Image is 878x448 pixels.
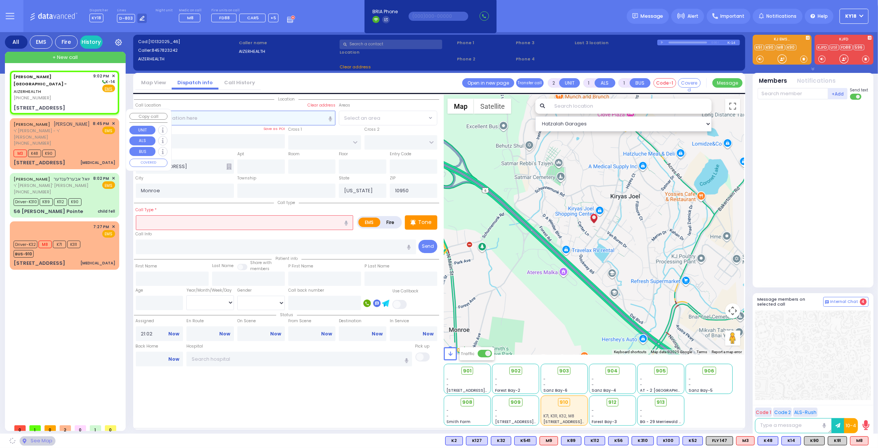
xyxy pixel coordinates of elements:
[102,181,115,189] span: EMS
[704,367,714,375] span: 906
[14,150,27,157] span: M3
[447,408,449,413] span: -
[575,40,657,46] label: Last 3 location
[187,15,194,21] span: M8
[212,263,234,269] label: Last Name
[45,425,56,431] span: 0
[640,413,643,419] span: -
[584,436,605,445] div: K112
[632,436,654,445] div: K310
[136,111,336,125] input: Search location here
[129,159,168,167] button: COVERED
[219,15,230,21] span: FD88
[758,297,823,307] h5: Message members on selected call
[80,36,103,49] a: History
[80,160,115,165] div: [MEDICAL_DATA]
[495,376,497,382] span: -
[736,436,755,445] div: ALS
[495,413,497,419] span: -
[766,13,797,20] span: Notifications
[720,13,744,20] span: Important
[595,78,615,88] button: ALS
[608,399,617,406] span: 912
[815,37,873,43] label: KJFD
[390,175,395,181] label: ZIP
[237,318,285,324] label: On Scene
[239,48,337,55] label: AIZERHEALTH
[93,121,109,127] span: 8:45 PM
[263,126,285,131] label: Save as POI
[423,331,434,337] a: Now
[828,436,847,445] div: K91
[112,224,115,230] span: ✕
[786,45,797,50] a: K90
[14,260,65,267] div: [STREET_ADDRESS]
[656,367,666,375] span: 905
[14,128,91,140] span: ר' [PERSON_NAME] - ר' [PERSON_NAME]
[829,45,839,50] a: Util
[68,198,81,206] span: K90
[689,382,691,388] span: -
[463,367,472,375] span: 901
[447,376,449,382] span: -
[90,425,101,431] span: 1
[186,352,412,366] input: Search hospital
[237,175,256,181] label: Township
[172,79,218,86] a: Dispatch info
[495,388,520,393] span: Forest Bay-2
[640,376,643,382] span: -
[67,241,80,248] span: K311
[828,88,848,99] button: +Add
[288,318,336,324] label: From Scene
[514,436,537,445] div: K541
[511,399,521,406] span: 909
[14,198,38,206] span: Driver-K310
[102,127,115,134] span: EMS
[117,8,147,13] label: Lines
[247,15,259,21] span: CAR5
[632,13,638,19] img: message.svg
[850,436,869,445] div: ALS KJ
[219,331,230,337] a: Now
[640,408,643,413] span: -
[14,140,51,146] span: [PHONE_NUMBER]
[14,95,51,101] span: [PHONE_NUMBER]
[129,136,155,145] button: ALS
[776,45,785,50] a: M8
[823,297,869,307] button: Internal Chat 4
[288,127,302,133] label: Cross 1
[102,230,115,238] span: EMS
[138,56,236,62] label: AIZERHEALTH
[186,318,234,324] label: En Route
[758,436,778,445] div: K48
[840,45,853,50] a: FD88
[462,399,472,406] span: 908
[657,436,680,445] div: K100
[29,425,41,431] span: 1
[657,436,680,445] div: BLS
[129,147,155,156] button: BUS
[641,12,663,20] span: Message
[727,40,740,45] div: K-14
[358,218,380,227] label: EMS
[495,382,497,388] span: -
[592,408,594,413] span: -
[94,176,109,181] span: 8:02 PM
[271,15,276,21] span: +5
[584,436,605,445] div: BLS
[561,436,581,445] div: BLS
[797,77,836,85] button: Notifications
[514,436,537,445] div: BLS
[511,367,521,375] span: 902
[588,213,600,225] gmp-advanced-marker: Client
[112,175,115,182] span: ✕
[445,436,463,445] div: BLS
[14,208,83,215] div: 56 [PERSON_NAME] Pointe
[42,150,55,157] span: K90
[308,102,335,108] label: Clear address
[105,86,113,92] u: EMS
[270,331,281,337] a: Now
[75,425,86,431] span: 0
[415,343,430,349] label: Pick up
[683,436,703,445] div: BLS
